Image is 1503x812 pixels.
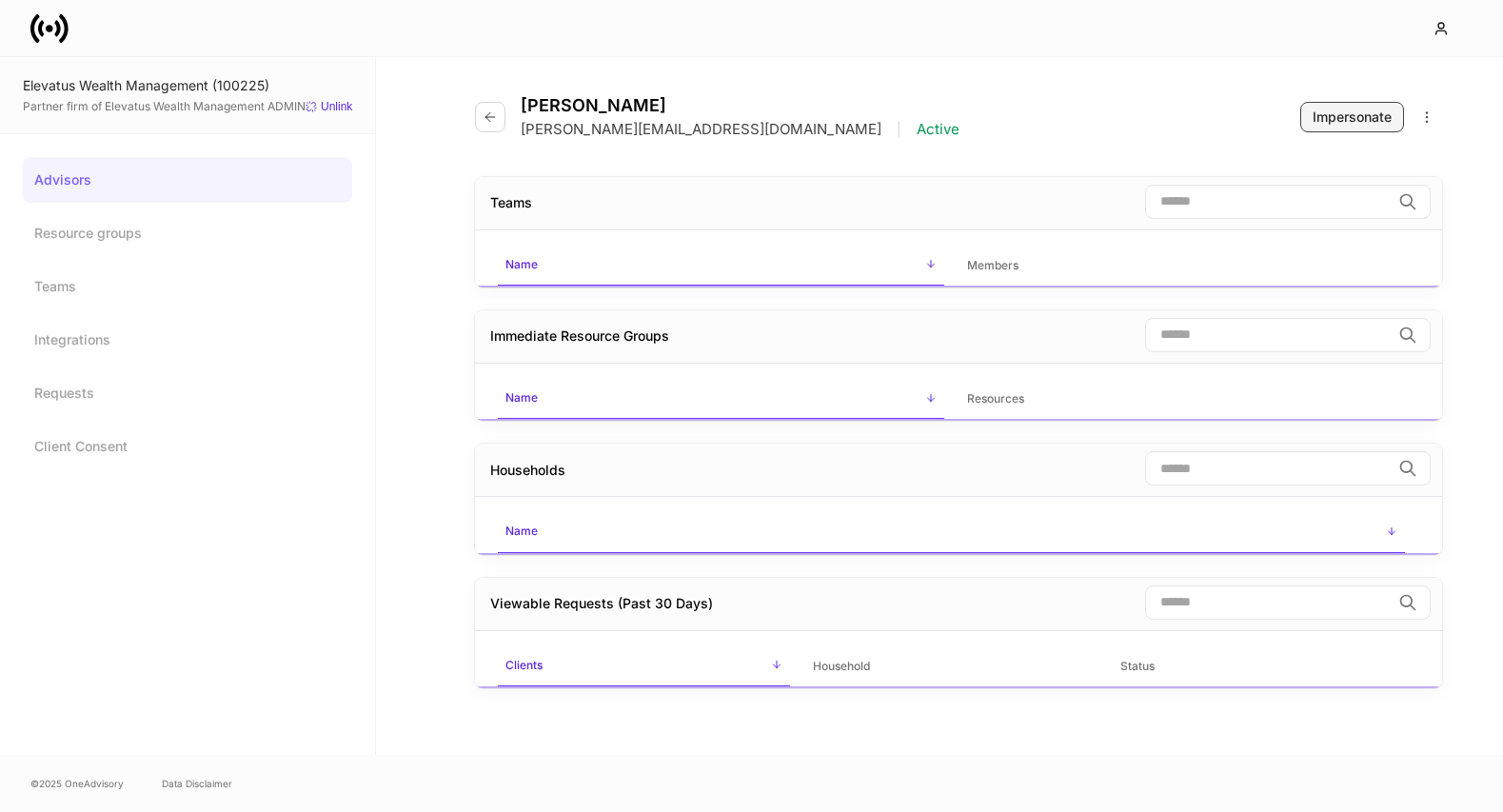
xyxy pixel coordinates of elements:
[498,646,790,687] span: Clients
[521,95,959,116] h4: [PERSON_NAME]
[162,776,232,791] a: Data Disclaimer
[490,594,713,613] div: Viewable Requests (Past 30 Days)
[959,247,1405,286] span: Members
[1313,108,1392,127] div: Impersonate
[813,657,870,675] h6: Household
[505,522,538,540] h6: Name
[505,656,543,674] h6: Clients
[521,120,881,139] p: [PERSON_NAME][EMAIL_ADDRESS][DOMAIN_NAME]
[306,100,352,114] button: Unlink
[1120,657,1155,675] h6: Status
[23,99,306,114] span: Partner firm of
[505,388,538,406] h6: Name
[959,380,1405,419] span: Resources
[23,264,352,309] a: Teams
[917,120,959,139] p: Active
[897,120,901,139] p: |
[23,76,352,95] div: Elevatus Wealth Management (100225)
[30,776,124,791] span: © 2025 OneAdvisory
[498,379,943,420] span: Name
[967,389,1024,407] h6: Resources
[105,99,306,113] a: Elevatus Wealth Management ADMIN
[498,246,943,287] span: Name
[23,317,352,363] a: Integrations
[498,512,1405,553] span: Name
[23,424,352,469] a: Client Consent
[1113,647,1405,686] span: Status
[490,461,565,480] div: Households
[23,157,352,203] a: Advisors
[490,193,532,212] div: Teams
[505,255,538,273] h6: Name
[805,647,1098,686] span: Household
[23,370,352,416] a: Requests
[23,210,352,256] a: Resource groups
[967,256,1018,274] h6: Members
[490,327,669,346] div: Immediate Resource Groups
[1300,102,1404,132] button: Impersonate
